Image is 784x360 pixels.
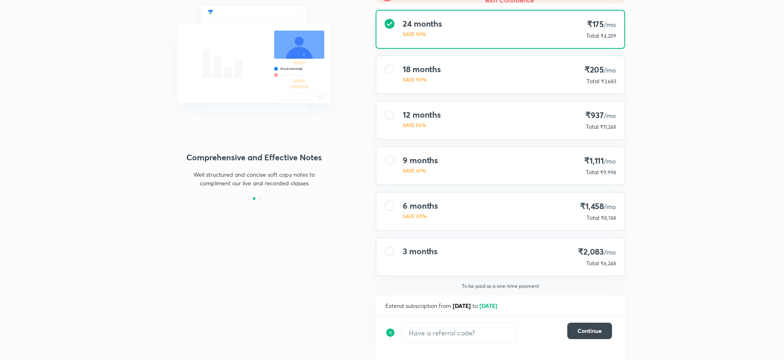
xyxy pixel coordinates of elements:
p: Well structured and concise soft copy notes to compliment our live and recorded classes [183,170,326,187]
h4: 9 months [403,155,438,165]
input: Have a referral code? [402,323,516,342]
span: /mo [604,248,616,256]
p: SAVE 30% [403,212,438,220]
h4: ₹937 [582,110,616,121]
span: ₹6,248 [601,260,616,267]
h4: Comprehensive and Effective Notes [159,151,349,164]
h4: ₹1,111 [582,155,616,166]
span: ₹3,683 [601,78,616,84]
span: ₹11,248 [600,124,616,130]
span: ₹9,998 [600,169,616,175]
h4: ₹175 [583,19,616,30]
p: Total [587,77,599,85]
span: Extend subscription from to [385,302,499,310]
button: Continue [567,323,612,339]
span: [DATE] [453,302,471,310]
span: /mo [604,66,616,74]
h4: 12 months [403,110,441,120]
h4: 6 months [403,201,438,211]
h4: 24 months [403,19,442,29]
p: To be paid as a one-time payment [369,283,632,289]
h4: 18 months [403,64,441,74]
p: SAVE 55% [403,121,441,129]
span: /mo [604,202,616,211]
span: Continue [578,327,602,335]
span: /mo [604,20,616,29]
h4: 3 months [403,246,438,256]
p: SAVE 47% [403,167,438,174]
h4: ₹1,458 [580,201,616,212]
h4: ₹205 [583,64,616,75]
p: Total [586,168,598,176]
p: SAVE 92% [403,30,442,38]
img: discount [385,323,395,342]
p: SAVE 90% [403,76,441,83]
span: ₹8,748 [601,215,616,221]
h4: ₹2,083 [578,246,616,257]
p: Total [586,32,599,40]
span: /mo [604,157,616,165]
p: Total [587,214,599,222]
span: [DATE] [479,302,497,310]
p: Total [586,259,599,267]
span: ₹4,209 [601,33,616,39]
span: /mo [604,111,616,120]
p: Total [586,123,598,131]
